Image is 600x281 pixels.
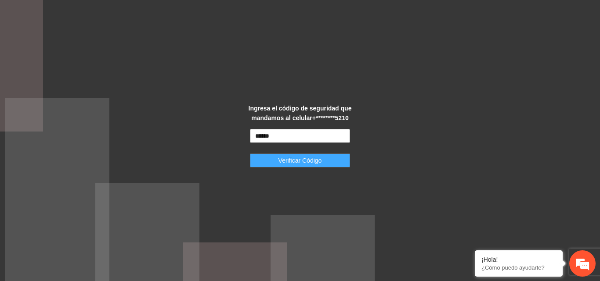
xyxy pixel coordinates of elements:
[250,153,350,167] button: Verificar Código
[4,188,167,218] textarea: Escriba su mensaje y pulse “Intro”
[481,256,556,263] div: ¡Hola!
[46,45,148,56] div: Chatee con nosotros ahora
[51,91,121,180] span: Estamos en línea.
[144,4,165,25] div: Minimizar ventana de chat en vivo
[249,105,352,121] strong: Ingresa el código de seguridad que mandamos al celular +********5210
[481,264,556,271] p: ¿Cómo puedo ayudarte?
[278,156,322,165] span: Verificar Código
